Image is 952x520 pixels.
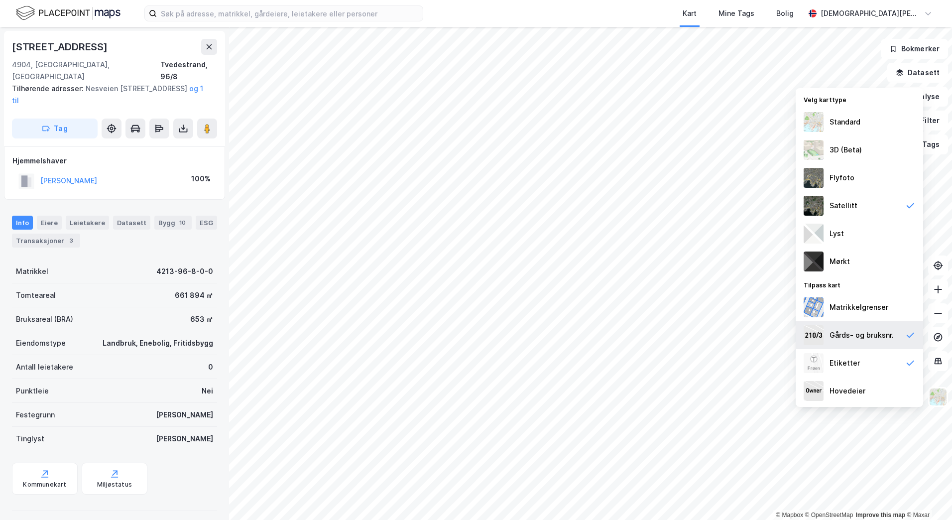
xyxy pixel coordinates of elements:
div: Lyst [830,228,844,240]
img: logo.f888ab2527a4732fd821a326f86c7f29.svg [16,4,120,22]
div: Etiketter [830,357,860,369]
img: Z [804,353,824,373]
div: Mørkt [830,256,850,267]
img: Z [804,112,824,132]
div: Bygg [154,216,192,230]
div: Bolig [776,7,794,19]
img: majorOwner.b5e170eddb5c04bfeeff.jpeg [804,381,824,401]
div: Tvedestrand, 96/8 [160,59,217,83]
div: Leietakere [66,216,109,230]
div: Kommunekart [23,481,66,489]
div: Matrikkelgrenser [830,301,888,313]
div: Standard [830,116,860,128]
img: 9k= [804,196,824,216]
a: OpenStreetMap [805,512,853,519]
div: [DEMOGRAPHIC_DATA][PERSON_NAME] [821,7,920,19]
div: ESG [196,216,217,230]
div: Hovedeier [830,385,865,397]
button: Datasett [887,63,948,83]
div: Nesveien [STREET_ADDRESS] [12,83,209,107]
img: nCdM7BzjoCAAAAAElFTkSuQmCC [804,252,824,271]
div: 10 [177,218,188,228]
div: Tilpass kart [796,275,923,293]
a: Improve this map [856,512,905,519]
button: Tags [902,134,948,154]
img: cadastreBorders.cfe08de4b5ddd52a10de.jpeg [804,297,824,317]
div: Nei [202,385,213,397]
div: Eiendomstype [16,337,66,349]
div: Info [12,216,33,230]
div: Satellitt [830,200,857,212]
div: 4904, [GEOGRAPHIC_DATA], [GEOGRAPHIC_DATA] [12,59,160,83]
img: Z [804,140,824,160]
div: Landbruk, Enebolig, Fritidsbygg [103,337,213,349]
div: Flyfoto [830,172,854,184]
div: Tomteareal [16,289,56,301]
div: 653 ㎡ [190,313,213,325]
button: Tag [12,119,98,138]
div: 3 [66,236,76,246]
div: Punktleie [16,385,49,397]
img: Z [929,388,948,406]
div: Antall leietakere [16,361,73,373]
div: Gårds- og bruksnr. [830,329,894,341]
div: 3D (Beta) [830,144,862,156]
div: 4213-96-8-0-0 [156,265,213,277]
button: Bokmerker [881,39,948,59]
div: Hjemmelshaver [12,155,217,167]
div: Tinglyst [16,433,44,445]
iframe: Chat Widget [902,472,952,520]
a: Mapbox [776,512,803,519]
div: Eiere [37,216,62,230]
button: Analyse [890,87,948,107]
div: Miljøstatus [97,481,132,489]
button: Filter [900,111,948,130]
input: Søk på adresse, matrikkel, gårdeiere, leietakere eller personer [157,6,423,21]
div: [STREET_ADDRESS] [12,39,110,55]
div: Datasett [113,216,150,230]
div: Kart [683,7,697,19]
div: Transaksjoner [12,234,80,248]
img: luj3wr1y2y3+OchiMxRmMxRlscgabnMEmZ7DJGWxyBpucwSZnsMkZbHIGm5zBJmewyRlscgabnMEmZ7DJGWxyBpucwSZnsMkZ... [804,224,824,244]
div: Kontrollprogram for chat [902,472,952,520]
div: [PERSON_NAME] [156,409,213,421]
div: Mine Tags [718,7,754,19]
div: 100% [191,173,211,185]
div: Bruksareal (BRA) [16,313,73,325]
span: Tilhørende adresser: [12,84,86,93]
img: Z [804,168,824,188]
div: Velg karttype [796,90,923,108]
img: cadastreKeys.547ab17ec502f5a4ef2b.jpeg [804,325,824,345]
div: 0 [208,361,213,373]
div: Matrikkel [16,265,48,277]
div: [PERSON_NAME] [156,433,213,445]
div: Festegrunn [16,409,55,421]
div: 661 894 ㎡ [175,289,213,301]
